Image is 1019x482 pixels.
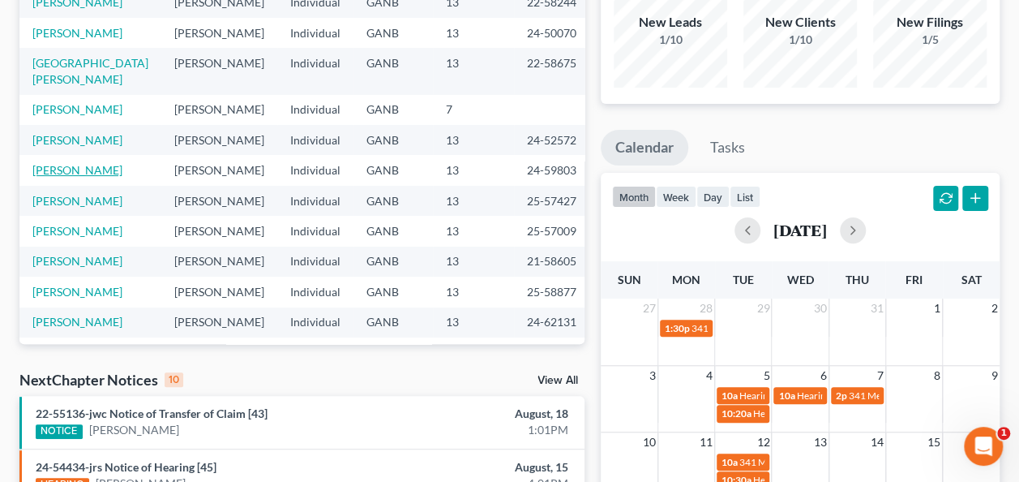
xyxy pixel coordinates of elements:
span: 4 [704,366,714,385]
td: Individual [277,125,353,155]
td: 13 [433,48,514,94]
td: GANB [353,338,433,368]
span: Wed [786,273,813,286]
td: [PERSON_NAME] [161,155,277,185]
span: 12 [755,433,771,452]
td: 24-62131 [514,308,592,338]
div: August, 18 [401,406,568,422]
td: GANB [353,18,433,48]
span: Hearing for [PERSON_NAME] [753,407,880,420]
span: 3 [648,366,657,385]
span: Sun [618,273,641,286]
div: August, 15 [401,459,568,476]
td: Individual [277,95,353,125]
td: Individual [277,186,353,216]
span: Fri [906,273,923,286]
div: 1/5 [873,32,987,48]
td: GANB [353,277,433,307]
button: list [730,186,760,208]
a: [PERSON_NAME] [32,315,122,329]
td: GANB [353,216,433,246]
td: [PERSON_NAME] [161,48,277,94]
td: [PERSON_NAME] [161,308,277,338]
td: 21-58605 [514,247,592,277]
td: Individual [277,247,353,277]
td: 24-59803 [514,155,592,185]
td: 13 [433,125,514,155]
iframe: Intercom live chat [964,427,1003,466]
td: [PERSON_NAME] [161,18,277,48]
span: 11 [698,433,714,452]
td: [PERSON_NAME] [161,95,277,125]
span: 15 [926,433,942,452]
span: Tue [733,273,754,286]
span: 8 [932,366,942,385]
div: 1/10 [743,32,857,48]
a: [PERSON_NAME] [32,163,122,177]
span: Hearing for [PERSON_NAME] [796,389,923,402]
span: Thu [846,273,869,286]
span: 1:30p [665,322,690,334]
a: Calendar [601,130,688,166]
span: 341 Meeting for [PERSON_NAME] [849,389,995,402]
span: 13 [812,433,828,452]
span: 341 Meeting for [PERSON_NAME] [739,456,885,468]
a: [PERSON_NAME] [89,422,179,438]
span: 14 [869,433,885,452]
span: 28 [698,299,714,318]
td: Individual [277,48,353,94]
a: [PERSON_NAME] [32,26,122,40]
a: [PERSON_NAME] [32,285,122,299]
a: [PERSON_NAME] [32,102,122,116]
div: 1:01PM [401,422,568,438]
td: 7 [433,95,514,125]
a: [PERSON_NAME] [32,254,122,268]
td: [PERSON_NAME] [161,186,277,216]
a: 24-54434-jrs Notice of Hearing [45] [36,460,216,474]
span: 10a [721,456,738,468]
div: NOTICE [36,424,83,439]
td: [PERSON_NAME] [161,247,277,277]
span: 9 [990,366,1000,385]
a: Tasks [696,130,760,166]
button: month [612,186,656,208]
span: 10 [641,433,657,452]
div: New Leads [614,13,727,32]
span: Sat [961,273,981,286]
td: Individual [277,308,353,338]
span: 6 [819,366,828,385]
h2: [DATE] [773,222,827,239]
td: [PERSON_NAME] [161,125,277,155]
td: Individual [277,338,353,368]
td: 25-58877 [514,277,592,307]
a: 22-55136-jwc Notice of Transfer of Claim [43] [36,407,268,420]
td: 13 [433,155,514,185]
span: 31 [869,299,885,318]
td: 13 [433,308,514,338]
button: day [696,186,730,208]
span: 2p [836,389,847,402]
a: View All [537,375,578,386]
td: GANB [353,125,433,155]
td: 13 [433,338,514,368]
a: [PERSON_NAME] [32,133,122,147]
span: 29 [755,299,771,318]
div: New Clients [743,13,857,32]
td: GANB [353,308,433,338]
td: 22-58675 [514,48,592,94]
td: Individual [277,277,353,307]
span: 341 Meeting for [PERSON_NAME] [691,322,837,334]
td: 13 [433,18,514,48]
td: GANB [353,95,433,125]
td: GANB [353,186,433,216]
span: 27 [641,299,657,318]
td: GANB [353,247,433,277]
td: 13 [433,216,514,246]
td: 24-50070 [514,18,592,48]
span: 10a [778,389,794,402]
span: 7 [876,366,885,385]
button: week [656,186,696,208]
div: NextChapter Notices [19,370,183,389]
td: 25-57009 [514,216,592,246]
td: GANB [353,155,433,185]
